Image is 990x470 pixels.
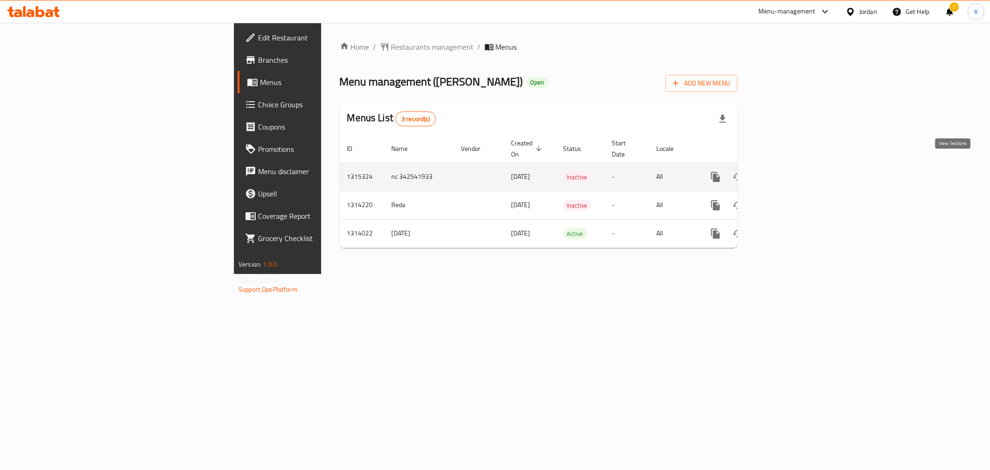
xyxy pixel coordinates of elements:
td: nc 342541933 [384,163,454,191]
td: - [605,163,649,191]
div: Open [527,77,548,88]
span: Inactive [563,200,591,211]
td: All [649,163,697,191]
a: Promotions [238,138,399,160]
a: Branches [238,49,399,71]
a: Menus [238,71,399,93]
span: Inactive [563,172,591,183]
span: Branches [258,54,392,65]
a: Support.OpsPlatform [239,283,298,295]
span: Choice Groups [258,99,392,110]
span: Menu management ( [PERSON_NAME] ) [340,71,523,92]
span: [DATE] [511,199,531,211]
nav: breadcrumb [340,41,738,52]
td: All [649,219,697,248]
span: Version: [239,258,261,270]
button: more [705,222,727,245]
a: Coupons [238,116,399,138]
td: - [605,219,649,248]
button: Add New Menu [666,75,738,92]
div: Menu-management [758,6,815,17]
a: Edit Restaurant [238,26,399,49]
span: Open [527,78,548,86]
div: Export file [712,108,734,130]
td: [DATE] [384,219,454,248]
button: Change Status [727,194,749,216]
span: Menus [260,77,392,88]
button: more [705,194,727,216]
td: All [649,191,697,219]
span: 3 record(s) [396,115,435,124]
h2: Menus List [347,111,436,126]
table: enhanced table [340,135,801,248]
span: [DATE] [511,170,531,183]
span: Vendor [461,143,493,154]
span: Start Date [612,137,638,160]
span: Menus [496,41,517,52]
li: / [478,41,481,52]
span: Coverage Report [258,210,392,222]
span: Upsell [258,188,392,199]
span: Promotions [258,144,392,155]
div: Jordan [859,7,877,17]
span: Name [392,143,420,154]
span: Menu disclaimer [258,166,392,177]
a: Menu disclaimer [238,160,399,183]
span: Status [563,143,594,154]
a: Restaurants management [380,41,474,52]
div: Total records count [395,111,436,126]
span: ID [347,143,365,154]
span: Restaurants management [391,41,474,52]
a: Upsell [238,183,399,205]
th: Actions [697,135,801,163]
td: - [605,191,649,219]
span: Created On [511,137,545,160]
span: Coupons [258,121,392,132]
span: [DATE] [511,227,531,239]
span: Locale [657,143,686,154]
span: Get support on: [239,274,281,286]
span: Active [563,228,587,239]
span: Add New Menu [673,78,730,89]
a: Coverage Report [238,205,399,227]
span: Grocery Checklist [258,233,392,244]
span: Edit Restaurant [258,32,392,43]
td: Reda [384,191,454,219]
button: more [705,166,727,188]
span: 1.0.0 [263,258,277,270]
a: Grocery Checklist [238,227,399,249]
button: Change Status [727,222,749,245]
div: Inactive [563,171,591,183]
span: K [974,7,978,17]
a: Choice Groups [238,93,399,116]
button: Change Status [727,166,749,188]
